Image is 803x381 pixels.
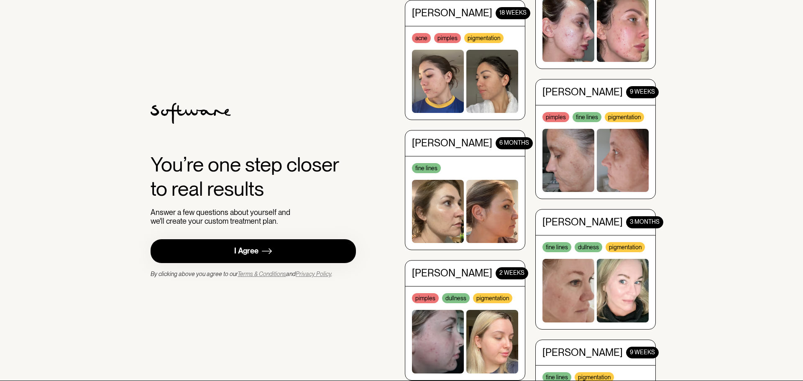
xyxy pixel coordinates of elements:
[542,242,571,252] div: fine lines
[442,293,470,303] div: dullness
[434,33,461,43] div: pimples
[626,216,663,228] div: 3 MONTHS
[151,208,294,226] div: Answer a few questions about yourself and we'll create your custom treatment plan.
[626,347,659,359] div: 9 WEEKS
[573,112,601,122] div: fine lines
[605,112,644,122] div: pigmentation
[412,267,492,279] div: [PERSON_NAME]
[626,86,659,98] div: 9 WEEKS
[542,86,623,98] div: [PERSON_NAME]
[496,267,528,279] div: 2 WEEKS
[542,347,623,359] div: [PERSON_NAME]
[464,33,504,43] div: pigmentation
[151,239,356,263] a: I Agree
[575,242,602,252] div: dullness
[473,293,512,303] div: pigmentation
[496,7,530,19] div: 18 WEEKS
[234,246,258,256] div: I Agree
[412,137,492,149] div: [PERSON_NAME]
[542,216,623,228] div: [PERSON_NAME]
[412,163,441,173] div: fine lines
[151,153,356,201] div: You’re one step closer to real results
[412,33,431,43] div: acne
[238,271,286,277] a: Terms & Conditions
[412,293,439,303] div: pimples
[542,112,569,122] div: pimples
[606,242,645,252] div: pigmentation
[296,271,331,277] a: Privacy Policy
[496,137,533,149] div: 6 months
[412,7,492,19] div: [PERSON_NAME]
[151,270,332,278] div: By clicking above you agree to our and .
